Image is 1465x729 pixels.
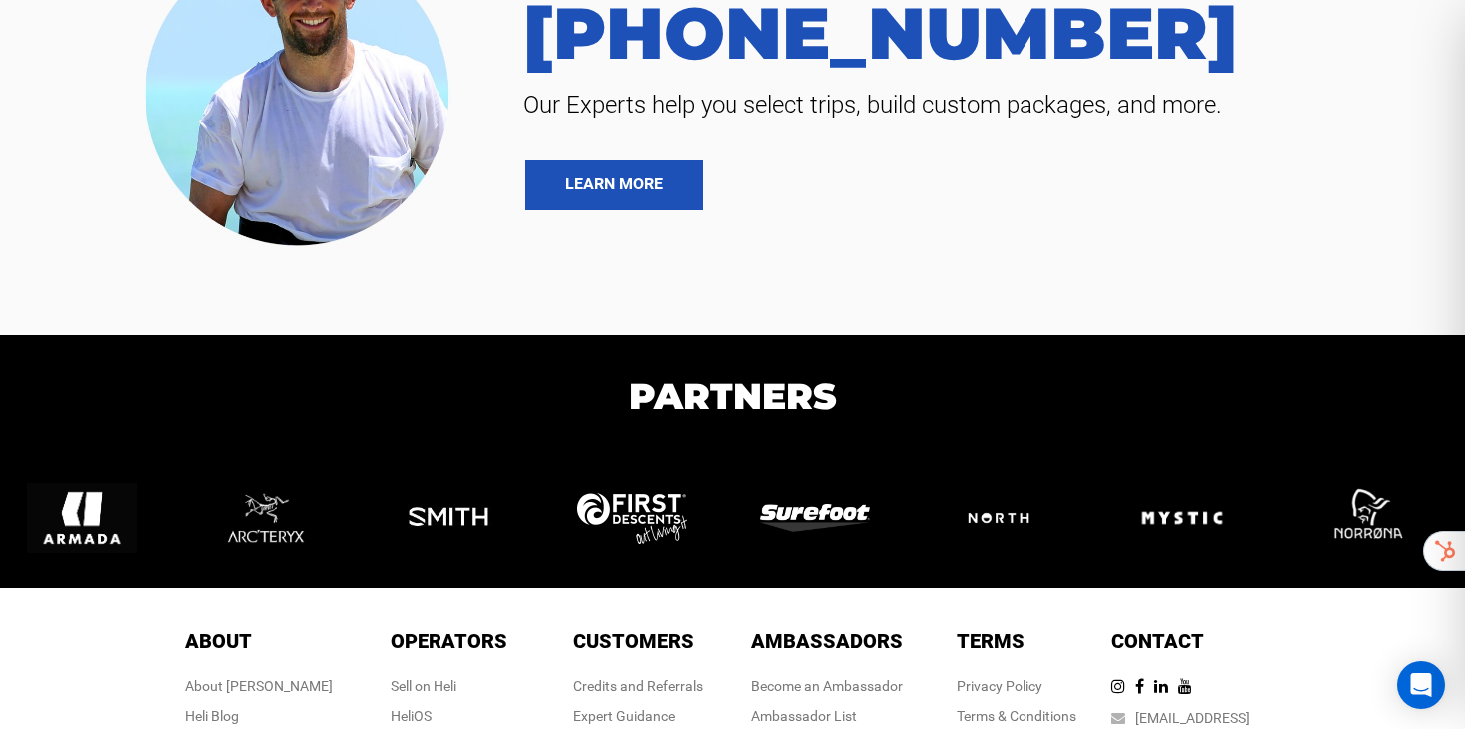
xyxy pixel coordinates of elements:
img: logo [27,463,156,573]
span: Ambassadors [751,629,903,653]
span: Contact [1111,629,1204,653]
img: logo [210,461,340,575]
img: logo [760,504,890,531]
a: Become an Ambassador [751,678,903,694]
img: logo [394,463,523,573]
span: About [185,629,252,653]
div: Sell on Heli [391,676,507,696]
a: Expert Guidance [573,708,675,724]
a: Credits and Referrals [573,678,703,694]
span: Our Experts help you select trips, build custom packages, and more. [508,89,1435,121]
img: logo [944,489,1073,547]
a: Terms & Conditions [957,708,1076,724]
img: logo [577,493,707,544]
span: Customers [573,629,694,653]
span: Operators [391,629,507,653]
a: Heli Blog [185,708,239,724]
img: logo [1127,463,1257,573]
span: Terms [957,629,1025,653]
div: Ambassador List [751,706,903,726]
a: HeliOS [391,708,432,724]
div: Open Intercom Messenger [1397,661,1445,709]
div: About [PERSON_NAME] [185,676,333,696]
a: Privacy Policy [957,678,1042,694]
a: LEARN MORE [525,160,703,210]
img: logo [1311,463,1440,573]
